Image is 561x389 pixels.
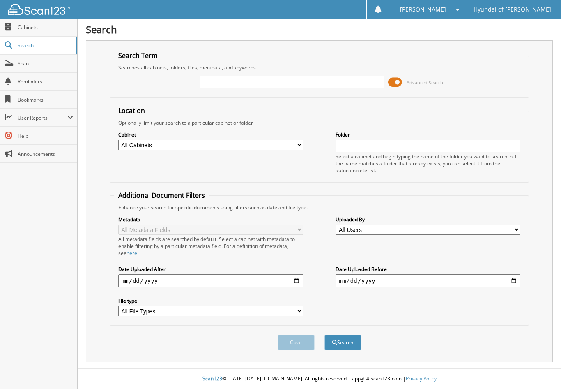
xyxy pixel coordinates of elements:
span: [PERSON_NAME] [400,7,446,12]
h1: Search [86,23,553,36]
label: Date Uploaded After [118,266,303,273]
span: Hyundai of [PERSON_NAME] [474,7,551,12]
label: Cabinet [118,131,303,138]
span: Cabinets [18,24,73,31]
a: here [126,250,137,257]
button: Search [324,335,361,350]
span: Announcements [18,151,73,157]
div: Searches all cabinets, folders, files, metadata, and keywords [114,64,524,71]
legend: Search Term [114,51,162,60]
div: Enhance your search for specific documents using filters such as date and file type. [114,204,524,211]
iframe: Chat Widget [520,350,561,389]
label: Folder [336,131,520,138]
label: Uploaded By [336,216,520,223]
legend: Additional Document Filters [114,191,209,200]
label: Date Uploaded Before [336,266,520,273]
button: Clear [278,335,315,350]
span: Scan [18,60,73,67]
span: Bookmarks [18,96,73,103]
span: Scan123 [202,375,222,382]
span: Reminders [18,78,73,85]
span: Help [18,132,73,139]
input: end [336,274,520,287]
div: © [DATE]-[DATE] [DOMAIN_NAME]. All rights reserved | appg04-scan123-com | [78,369,561,389]
div: All metadata fields are searched by default. Select a cabinet with metadata to enable filtering b... [118,236,303,257]
label: File type [118,297,303,304]
input: start [118,274,303,287]
div: Optionally limit your search to a particular cabinet or folder [114,119,524,126]
legend: Location [114,106,149,115]
img: scan123-logo-white.svg [8,4,70,15]
span: Search [18,42,72,49]
span: User Reports [18,114,67,121]
label: Metadata [118,216,303,223]
div: Select a cabinet and begin typing the name of the folder you want to search in. If the name match... [336,153,520,174]
a: Privacy Policy [406,375,437,382]
span: Advanced Search [407,79,443,86]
